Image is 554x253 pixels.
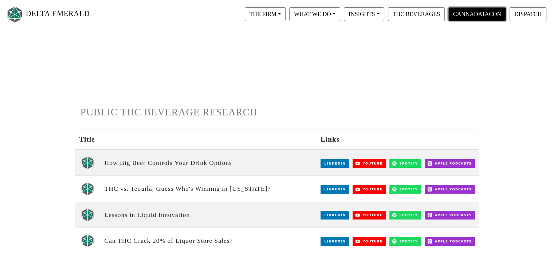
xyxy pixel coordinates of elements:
img: unscripted logo [81,182,94,195]
img: LinkedIn [321,237,349,246]
button: INSIGHTS [344,7,384,21]
img: Apple Podcasts [425,211,475,220]
img: unscripted logo [81,156,94,169]
img: unscripted logo [81,234,94,247]
button: WHAT WE DO [289,7,340,21]
img: YouTube [353,159,386,168]
img: LinkedIn [321,185,349,194]
a: CANNADATACON [447,11,508,17]
img: LinkedIn [321,159,349,168]
img: LinkedIn [321,211,349,220]
th: Title [75,130,100,150]
img: Spotify [389,159,421,168]
button: DISPATCH [510,7,546,21]
button: THC BEVERAGES [388,7,445,21]
button: THE FIRM [245,7,286,21]
h1: PUBLIC THC BEVERAGE RESEARCH [80,106,474,118]
td: How Big Beer Controls Your Drink Options [100,150,317,176]
th: Links [316,130,479,150]
a: THC BEVERAGES [386,11,447,17]
img: YouTube [353,185,386,194]
img: Spotify [389,237,421,246]
img: Apple Podcasts [425,159,475,168]
a: DISPATCH [508,11,548,17]
td: Lessons in Liquid Innovation [100,202,317,228]
button: CANNADATACON [448,7,506,21]
img: Spotify [389,211,421,220]
a: DELTA EMERALD [6,3,90,26]
img: YouTube [353,211,386,220]
img: Spotify [389,185,421,194]
img: Apple Podcasts [425,185,475,194]
img: YouTube [353,237,386,246]
img: unscripted logo [81,208,94,221]
img: Apple Podcasts [425,237,475,246]
td: THC vs. Tequila, Guess Who's Winning in [US_STATE]? [100,176,317,202]
img: Logo [6,5,24,24]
